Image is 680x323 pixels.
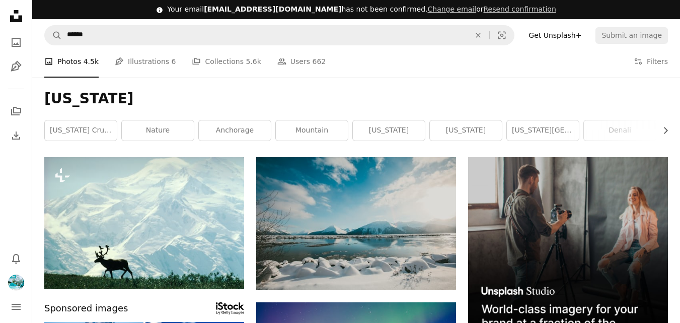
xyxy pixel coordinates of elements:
[44,90,668,108] h1: [US_STATE]
[8,275,24,291] img: Avatar of user Prajval Triage
[256,157,456,290] img: snow covered mountain reflections at daytime
[467,26,489,45] button: Clear
[192,45,261,78] a: Collections 5.6k
[522,27,587,43] a: Get Unsplash+
[6,101,26,121] a: Collections
[204,5,341,13] span: [EMAIL_ADDRESS][DOMAIN_NAME]
[6,56,26,77] a: Illustrations
[246,56,261,67] span: 5.6k
[44,157,244,289] img: Other common names: reindeer (in Europe). Both male and female have antlers. They are migratory a...
[427,5,476,13] a: Change email
[656,120,668,141] button: scroll list to the right
[45,26,62,45] button: Search Unsplash
[172,56,176,67] span: 6
[313,56,326,67] span: 662
[277,45,326,78] a: Users 662
[276,120,348,141] a: mountain
[6,32,26,52] a: Photos
[490,26,514,45] button: Visual search
[6,273,26,293] button: Profile
[6,248,26,269] button: Notifications
[256,219,456,228] a: snow covered mountain reflections at daytime
[122,120,194,141] a: nature
[595,27,668,43] button: Submit an image
[199,120,271,141] a: anchorage
[584,120,656,141] a: denali
[167,5,556,15] div: Your email has not been confirmed.
[6,297,26,317] button: Menu
[634,45,668,78] button: Filters
[45,120,117,141] a: [US_STATE] cruise
[44,218,244,227] a: Other common names: reindeer (in Europe). Both male and female have antlers. They are migratory a...
[353,120,425,141] a: [US_STATE]
[6,6,26,28] a: Home — Unsplash
[115,45,176,78] a: Illustrations 6
[507,120,579,141] a: [US_STATE][GEOGRAPHIC_DATA]
[44,301,128,316] span: Sponsored images
[44,25,514,45] form: Find visuals sitewide
[483,5,556,15] button: Resend confirmation
[427,5,556,13] span: or
[430,120,502,141] a: [US_STATE]
[6,125,26,146] a: Download History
